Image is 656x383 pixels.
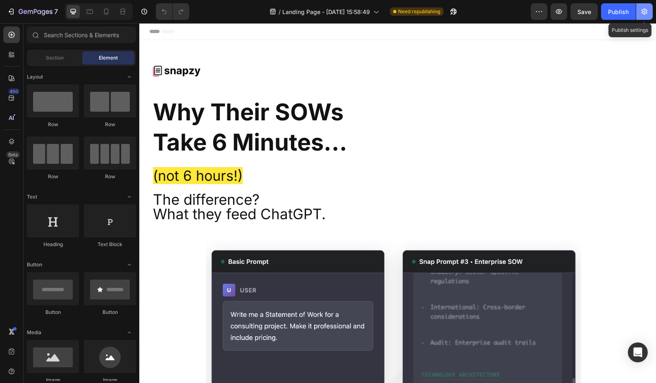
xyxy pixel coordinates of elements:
div: Button [27,309,79,316]
div: Heading [27,241,79,248]
div: Publish [608,7,629,16]
div: 450 [8,88,20,95]
input: Search Sections & Elements [27,26,136,43]
span: Media [27,329,41,336]
div: Row [84,173,136,180]
div: Beta [6,151,20,158]
div: Text Block [84,241,136,248]
button: Publish [601,3,636,20]
span: Text [27,193,37,201]
button: Save [570,3,598,20]
span: Toggle open [123,326,136,339]
div: Row [27,173,79,180]
div: Button [84,309,136,316]
div: Row [84,121,136,128]
iframe: Design area [139,23,656,383]
span: Layout [27,73,43,81]
span: Button [27,261,42,268]
span: Toggle open [123,70,136,84]
span: / [279,7,281,16]
p: 7 [54,7,58,17]
span: Toggle open [123,190,136,203]
span: Section [46,54,64,62]
button: 7 [3,3,62,20]
div: Undo/Redo [156,3,189,20]
span: Save [577,8,591,15]
div: Open Intercom Messenger [628,342,648,362]
span: Landing Page - [DATE] 15:58:49 [282,7,370,16]
div: Row [27,121,79,128]
span: Need republishing [398,8,440,15]
span: Element [99,54,118,62]
span: Toggle open [123,258,136,271]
